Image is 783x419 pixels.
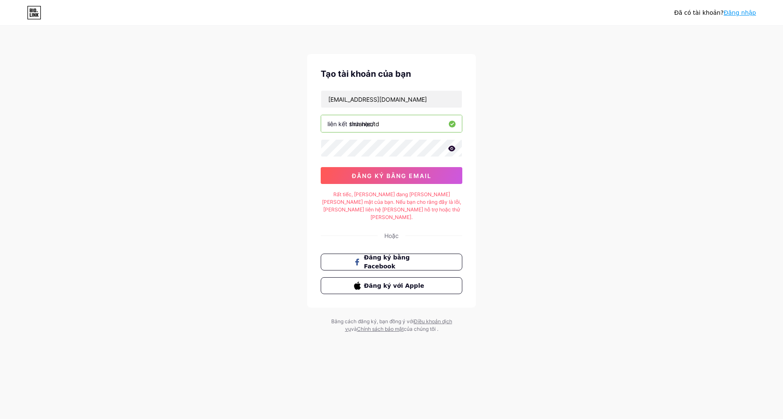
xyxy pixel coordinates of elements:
[345,318,452,332] a: Điều khoản dịch vụ
[352,172,432,179] font: đăng ký bằng email
[321,91,462,108] input: E-mail
[674,9,724,16] font: Đã có tài khoản?
[724,9,756,16] a: Đăng nhập
[327,120,374,127] font: liên kết sinh học/
[321,167,462,184] button: đăng ký bằng email
[331,318,414,324] font: Bằng cách đăng ký, bạn đồng ý với
[404,326,438,332] font: của chúng tôi .
[321,254,462,270] button: Đăng ký bằng Facebook
[364,282,424,289] font: Đăng ký với Apple
[321,115,462,132] input: tên người dùng
[364,254,410,270] font: Đăng ký bằng Facebook
[357,326,404,332] a: Chính sách bảo mật
[384,232,399,239] font: Hoặc
[321,277,462,294] button: Đăng ký với Apple
[321,69,411,79] font: Tạo tài khoản của bạn
[351,326,357,332] font: và
[322,191,461,220] font: Rất tiếc, [PERSON_NAME] đang [PERSON_NAME] [PERSON_NAME] mật của bạn. Nếu bạn cho rằng đây là lỗi...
